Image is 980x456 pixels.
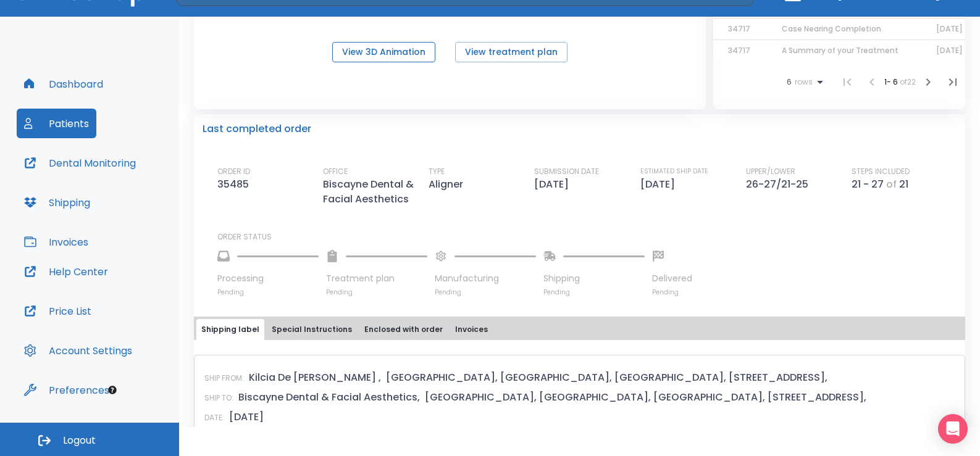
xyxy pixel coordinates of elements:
[196,319,963,340] div: tabs
[852,177,884,192] p: 21 - 27
[17,69,111,99] button: Dashboard
[746,177,813,192] p: 26-27/21-25
[640,166,708,177] p: ESTIMATED SHIP DATE
[229,410,264,425] p: [DATE]
[249,10,314,18] a: See breakdown
[852,166,910,177] p: STEPS INCLUDED
[425,390,866,405] p: [GEOGRAPHIC_DATA], [GEOGRAPHIC_DATA], [GEOGRAPHIC_DATA], [STREET_ADDRESS],
[728,45,750,56] span: 34717
[652,288,692,297] p: Pending
[63,434,96,447] span: Logout
[17,188,98,217] button: Shipping
[204,412,224,423] p: DATE:
[435,272,536,285] p: Manufacturing
[652,272,692,285] p: Delivered
[196,319,264,340] button: Shipping label
[386,370,827,385] p: [GEOGRAPHIC_DATA], [GEOGRAPHIC_DATA], [GEOGRAPHIC_DATA], [STREET_ADDRESS],
[204,392,233,404] p: SHIP TO:
[936,23,963,34] span: [DATE]
[238,390,420,405] p: Biscayne Dental & Facial Aesthetics,
[886,177,897,192] p: of
[203,122,311,136] p: Last completed order
[359,319,448,340] button: Enclosed with order
[217,166,250,177] p: ORDER ID
[326,288,427,297] p: Pending
[429,177,468,192] p: Aligner
[332,42,435,62] button: View 3D Animation
[534,177,574,192] p: [DATE]
[17,375,117,405] button: Preferences
[17,257,115,286] button: Help Center
[455,42,567,62] button: View treatment plan
[435,288,536,297] p: Pending
[217,272,319,285] p: Processing
[17,109,96,138] button: Patients
[323,177,428,207] p: Biscayne Dental & Facial Aesthetics
[792,78,813,86] span: rows
[217,177,254,192] p: 35485
[17,336,140,365] button: Account Settings
[323,166,348,177] p: OFFICE
[746,166,795,177] p: UPPER/LOWER
[534,166,599,177] p: SUBMISSION DATE
[326,272,427,285] p: Treatment plan
[782,45,898,56] span: A Summary of your Treatment
[17,296,99,326] button: Price List
[217,288,319,297] p: Pending
[249,370,381,385] p: Kilcia De [PERSON_NAME] ,
[204,373,244,384] p: SHIP FROM:
[543,288,645,297] p: Pending
[936,45,963,56] span: [DATE]
[267,319,357,340] button: Special Instructions
[450,319,493,340] button: Invoices
[17,148,143,178] button: Dental Monitoring
[640,177,680,192] p: [DATE]
[543,272,645,285] p: Shipping
[782,23,881,34] span: Case Nearing Completion
[787,78,792,86] span: 6
[728,23,750,34] span: 34717
[17,227,96,257] button: Invoices
[217,231,957,243] p: ORDER STATUS
[429,166,445,177] p: TYPE
[938,414,968,444] div: Open Intercom Messenger
[900,77,916,87] span: of 22
[899,177,908,192] p: 21
[884,77,900,87] span: 1 - 6
[107,384,118,396] div: Tooltip anchor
